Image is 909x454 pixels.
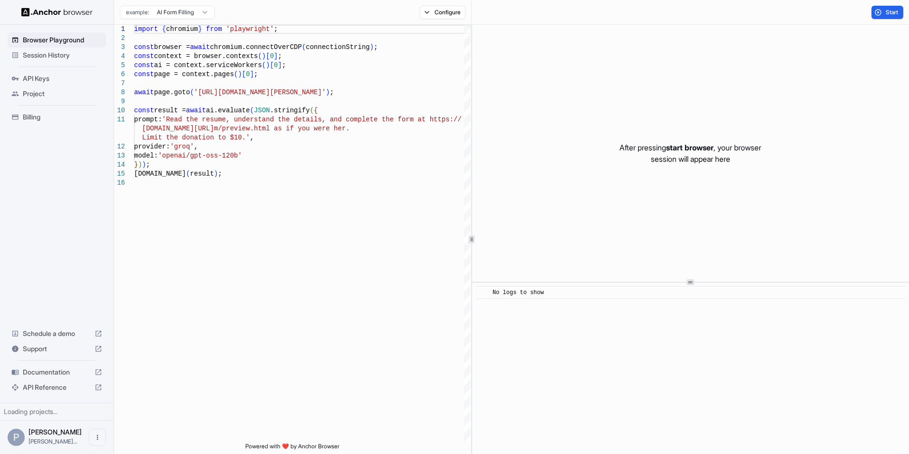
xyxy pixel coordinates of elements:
[114,97,125,106] div: 9
[114,142,125,151] div: 12
[274,52,278,60] span: ]
[206,107,250,114] span: ai.evaluate
[194,143,198,150] span: ,
[420,6,466,19] button: Configure
[154,61,262,69] span: ai = context.serviceWorkers
[8,109,106,125] div: Billing
[274,25,278,33] span: ;
[8,429,25,446] div: P
[23,367,91,377] span: Documentation
[29,438,77,445] span: philip@fanatic.co.uk
[254,70,258,78] span: ;
[481,288,485,297] span: ​
[142,161,146,168] span: )
[314,107,318,114] span: {
[114,34,125,43] div: 2
[278,52,281,60] span: ;
[170,143,194,150] span: 'groq'
[134,170,186,178] span: [DOMAIN_NAME]
[126,9,149,16] span: example:
[8,86,106,101] div: Project
[190,170,214,178] span: result
[8,32,106,48] div: Browser Playground
[154,89,190,96] span: page.goto
[8,71,106,86] div: API Keys
[23,35,102,45] span: Browser Playground
[134,143,170,150] span: provider:
[310,107,314,114] span: (
[29,428,82,436] span: Philip Cleary
[493,289,544,296] span: No logs to show
[134,25,158,33] span: import
[23,74,102,83] span: API Keys
[134,43,154,51] span: const
[23,50,102,60] span: Session History
[154,107,186,114] span: result =
[190,43,210,51] span: await
[8,341,106,356] div: Support
[114,70,125,79] div: 6
[114,115,125,124] div: 11
[114,178,125,188] div: 16
[186,170,190,178] span: (
[114,106,125,115] div: 10
[114,25,125,34] div: 1
[134,52,154,60] span: const
[89,429,106,446] button: Open menu
[619,142,761,165] p: After pressing , your browser session will appear here
[270,61,274,69] span: [
[158,152,242,159] span: 'openai/gpt-oss-120b'
[23,383,91,392] span: API Reference
[114,79,125,88] div: 7
[186,107,206,114] span: await
[226,25,274,33] span: 'playwright'
[242,70,246,78] span: [
[250,107,254,114] span: (
[266,52,270,60] span: [
[114,61,125,70] div: 5
[154,52,258,60] span: context = browser.contexts
[162,116,362,123] span: 'Read the resume, understand the details, and comp
[206,25,222,33] span: from
[302,43,306,51] span: (
[254,107,270,114] span: JSON
[8,326,106,341] div: Schedule a demo
[282,61,286,69] span: ;
[258,52,261,60] span: (
[134,89,154,96] span: await
[23,89,102,99] span: Project
[23,329,91,338] span: Schedule a demo
[21,8,93,17] img: Anchor Logo
[23,112,102,122] span: Billing
[234,70,238,78] span: (
[114,52,125,61] div: 4
[194,89,326,96] span: '[URL][DOMAIN_NAME][PERSON_NAME]'
[218,170,222,178] span: ;
[370,43,374,51] span: )
[134,161,138,168] span: }
[330,89,334,96] span: ;
[142,125,214,132] span: [DOMAIN_NAME][URL]
[154,70,234,78] span: page = context.pages
[262,61,266,69] span: (
[270,107,310,114] span: .stringify
[114,43,125,52] div: 3
[8,365,106,380] div: Documentation
[245,443,339,454] span: Powered with ❤️ by Anchor Browser
[154,43,190,51] span: browser =
[138,161,142,168] span: )
[250,134,254,141] span: ,
[886,9,899,16] span: Start
[162,25,166,33] span: {
[134,107,154,114] span: const
[134,152,158,159] span: model:
[8,380,106,395] div: API Reference
[362,116,462,123] span: lete the form at https://
[210,43,302,51] span: chromium.connectOverCDP
[274,61,278,69] span: 0
[238,70,242,78] span: )
[306,43,369,51] span: connectionString
[142,134,250,141] span: Limit the donation to $10.'
[134,70,154,78] span: const
[326,89,329,96] span: )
